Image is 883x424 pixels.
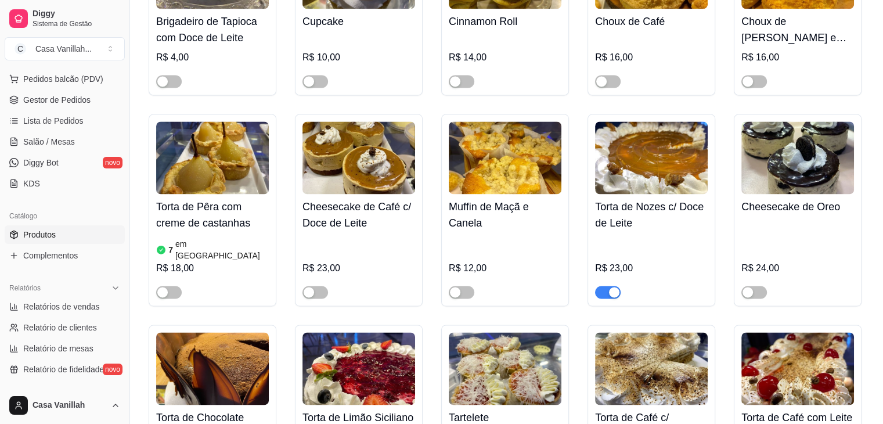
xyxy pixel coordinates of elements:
span: Diggy Bot [23,157,59,168]
a: DiggySistema de Gestão [5,5,125,33]
a: Complementos [5,246,125,265]
img: product-image [449,332,561,405]
div: R$ 16,00 [595,51,708,64]
a: Diggy Botnovo [5,153,125,172]
div: R$ 23,00 [595,261,708,275]
img: product-image [741,121,854,194]
img: product-image [302,121,415,194]
span: Relatório de clientes [23,322,97,333]
div: R$ 14,00 [449,51,561,64]
div: Casa Vanillah ... [35,43,92,55]
h4: Cupcake [302,13,415,30]
span: Complementos [23,250,78,261]
img: product-image [302,332,415,405]
span: Relatório de mesas [23,343,93,354]
a: Relatórios de vendas [5,297,125,316]
button: Pedidos balcão (PDV) [5,70,125,88]
article: em [GEOGRAPHIC_DATA] [175,238,269,261]
div: Catálogo [5,207,125,225]
a: Lista de Pedidos [5,112,125,130]
article: 7 [168,244,173,256]
span: Sistema de Gestão [33,19,120,28]
h4: Cinnamon Roll [449,13,561,30]
img: product-image [156,332,269,405]
div: R$ 18,00 [156,261,269,275]
a: Salão / Mesas [5,132,125,151]
img: product-image [741,332,854,405]
span: Relatórios de vendas [23,301,100,312]
div: R$ 16,00 [741,51,854,64]
span: Casa Vanillah [33,400,106,411]
button: Select a team [5,37,125,60]
img: product-image [595,332,708,405]
span: Relatório de fidelidade [23,364,104,375]
a: Relatório de fidelidadenovo [5,360,125,379]
h4: Brigadeiro de Tapioca com Doce de Leite [156,13,269,46]
span: Lista de Pedidos [23,115,84,127]
button: Casa Vanillah [5,391,125,419]
span: C [15,43,26,55]
div: R$ 23,00 [302,261,415,275]
span: Diggy [33,9,120,19]
a: KDS [5,174,125,193]
a: Gestor de Pedidos [5,91,125,109]
div: R$ 4,00 [156,51,269,64]
span: Gestor de Pedidos [23,94,91,106]
h4: Torta de Pêra com creme de castanhas [156,199,269,231]
h4: Choux de Café [595,13,708,30]
a: Produtos [5,225,125,244]
span: Pedidos balcão (PDV) [23,73,103,85]
h4: Cheesecake de Café c/ Doce de Leite [302,199,415,231]
div: R$ 12,00 [449,261,561,275]
a: Relatório de clientes [5,318,125,337]
img: product-image [156,121,269,194]
span: KDS [23,178,40,189]
div: R$ 24,00 [741,261,854,275]
h4: Cheesecake de Oreo [741,199,854,215]
h4: Muffin de Maçã e Canela [449,199,561,231]
img: product-image [449,121,561,194]
a: Relatório de mesas [5,339,125,358]
span: Relatórios [9,283,41,293]
h4: Choux de [PERSON_NAME] e [PERSON_NAME] [741,13,854,46]
span: Produtos [23,229,56,240]
div: R$ 10,00 [302,51,415,64]
span: Salão / Mesas [23,136,75,148]
h4: Torta de Nozes c/ Doce de Leite [595,199,708,231]
img: product-image [595,121,708,194]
